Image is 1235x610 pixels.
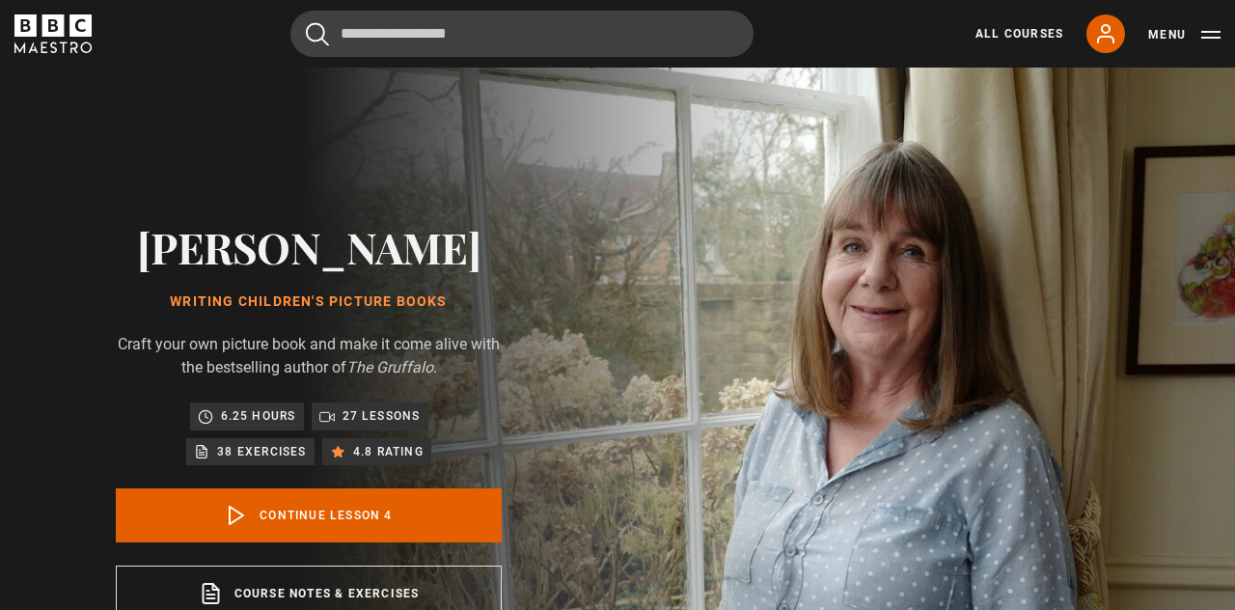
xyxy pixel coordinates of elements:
[217,442,306,461] p: 38 exercises
[221,406,296,426] p: 6.25 hours
[975,25,1063,42] a: All Courses
[1148,25,1221,44] button: Toggle navigation
[116,294,502,310] h1: Writing Children's Picture Books
[343,406,421,426] p: 27 lessons
[353,442,424,461] p: 4.8 rating
[290,11,754,57] input: Search
[346,358,433,376] i: The Gruffalo
[116,222,502,271] h2: [PERSON_NAME]
[116,488,502,542] a: Continue lesson 4
[306,22,329,46] button: Submit the search query
[14,14,92,53] svg: BBC Maestro
[116,333,502,379] p: Craft your own picture book and make it come alive with the bestselling author of .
